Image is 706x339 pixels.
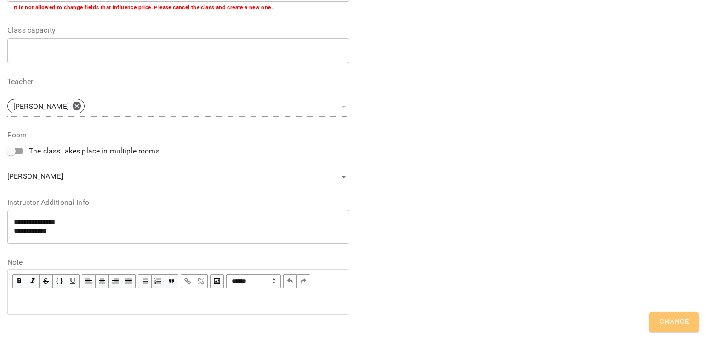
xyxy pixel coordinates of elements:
label: Instructor Additional Info [7,199,349,206]
button: Underline [66,274,80,288]
label: Class capacity [7,27,349,34]
label: Room [7,131,349,139]
button: Link [181,274,194,288]
div: [PERSON_NAME] [7,169,349,184]
label: Note [7,259,349,266]
button: Align Center [96,274,109,288]
div: Edit text [8,294,348,314]
button: Align Justify [122,274,136,288]
button: OL [152,274,165,288]
span: The class takes place in multiple rooms [29,146,159,157]
button: Align Right [109,274,122,288]
button: Undo [283,274,297,288]
button: Monospace [53,274,66,288]
b: It is not allowed to change fields that influence price. Please cancel the class and create a new... [14,4,273,11]
span: Normal [226,274,281,288]
span: Change [660,316,689,328]
button: Align Left [82,274,96,288]
button: Image [210,274,224,288]
div: [PERSON_NAME] [7,99,85,113]
button: Italic [26,274,40,288]
button: Strikethrough [40,274,53,288]
button: Bold [12,274,26,288]
button: UL [138,274,152,288]
button: Remove Link [194,274,208,288]
select: Block type [226,274,281,288]
button: Blockquote [165,274,178,288]
button: Change [649,312,699,332]
button: Redo [297,274,310,288]
div: [PERSON_NAME] [7,96,349,117]
p: [PERSON_NAME] [13,101,69,112]
label: Teacher [7,78,349,85]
